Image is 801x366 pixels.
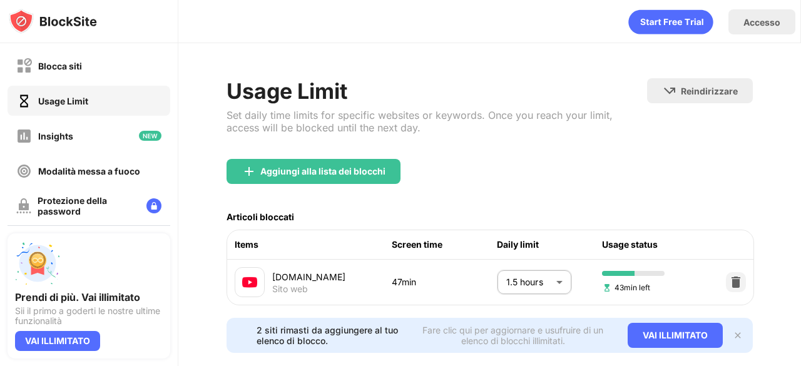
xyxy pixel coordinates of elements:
div: Daily limit [497,238,602,252]
img: focus-off.svg [16,163,32,179]
img: block-off.svg [16,58,32,74]
span: 43min left [602,282,650,293]
div: Usage Limit [38,96,88,106]
div: animation [628,9,713,34]
div: VAI ILLIMITATO [628,323,723,348]
div: Reindirizzare [681,86,738,96]
div: Insights [38,131,73,141]
div: Screen time [392,238,497,252]
img: lock-menu.svg [146,198,161,213]
div: Usage Limit [227,78,647,104]
img: password-protection-off.svg [16,198,31,213]
div: Blocca siti [38,61,82,71]
div: Accesso [743,17,780,28]
div: 47min [392,275,497,289]
div: Protezione della password [38,195,136,216]
div: Sii il primo a goderti le nostre ultime funzionalità [15,306,163,326]
div: Items [235,238,392,252]
div: Prendi di più. Vai illimitato [15,291,163,303]
div: Sito web [272,283,308,295]
div: Aggiungi alla lista dei blocchi [260,166,385,176]
div: Modalità messa a fuoco [38,166,140,176]
img: favicons [242,275,257,290]
img: logo-blocksite.svg [9,9,97,34]
div: Set daily time limits for specific websites or keywords. Once you reach your limit, access will b... [227,109,647,134]
img: new-icon.svg [139,131,161,141]
img: x-button.svg [733,330,743,340]
div: Usage status [602,238,707,252]
img: hourglass-set.svg [602,283,612,293]
img: insights-off.svg [16,128,32,144]
p: 1.5 hours [506,275,551,289]
div: Fare clic qui per aggiornare e usufruire di un elenco di blocchi illimitati. [414,325,613,346]
img: time-usage-on.svg [16,93,32,109]
div: [DOMAIN_NAME] [272,270,392,283]
div: 2 siti rimasti da aggiungere al tuo elenco di blocco. [257,325,406,346]
div: Articoli bloccati [227,211,294,222]
img: push-unlimited.svg [15,241,60,286]
div: VAI ILLIMITATO [15,331,100,351]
